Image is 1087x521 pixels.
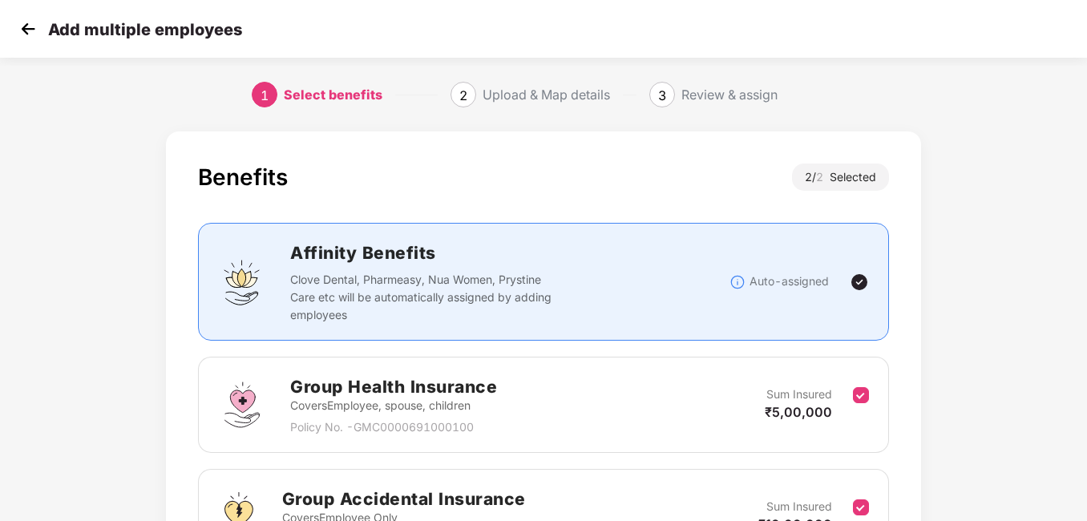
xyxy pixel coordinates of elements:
[48,20,242,39] p: Add multiple employees
[290,397,497,414] p: Covers Employee, spouse, children
[750,273,829,290] p: Auto-assigned
[218,381,266,429] img: svg+xml;base64,PHN2ZyBpZD0iR3JvdXBfSGVhbHRoX0luc3VyYW5jZSIgZGF0YS1uYW1lPSJHcm91cCBIZWFsdGggSW5zdX...
[766,498,832,515] p: Sum Insured
[218,258,266,306] img: svg+xml;base64,PHN2ZyBpZD0iQWZmaW5pdHlfQmVuZWZpdHMiIGRhdGEtbmFtZT0iQWZmaW5pdHkgQmVuZWZpdHMiIHhtbG...
[766,386,832,403] p: Sum Insured
[459,87,467,103] span: 2
[16,17,40,41] img: svg+xml;base64,PHN2ZyB4bWxucz0iaHR0cDovL3d3dy53My5vcmcvMjAwMC9zdmciIHdpZHRoPSIzMCIgaGVpZ2h0PSIzMC...
[290,240,729,266] h2: Affinity Benefits
[290,418,497,436] p: Policy No. - GMC0000691000100
[290,271,554,324] p: Clove Dental, Pharmeasy, Nua Women, Prystine Care etc will be automatically assigned by adding em...
[816,170,830,184] span: 2
[850,273,869,292] img: svg+xml;base64,PHN2ZyBpZD0iVGljay0yNHgyNCIgeG1sbnM9Imh0dHA6Ly93d3cudzMub3JnLzIwMDAvc3ZnIiB3aWR0aD...
[792,164,889,191] div: 2 / Selected
[729,274,746,290] img: svg+xml;base64,PHN2ZyBpZD0iSW5mb18tXzMyeDMyIiBkYXRhLW5hbWU9IkluZm8gLSAzMngzMiIgeG1sbnM9Imh0dHA6Ly...
[483,82,610,107] div: Upload & Map details
[261,87,269,103] span: 1
[282,486,526,512] h2: Group Accidental Insurance
[198,164,288,191] div: Benefits
[765,404,832,420] span: ₹5,00,000
[681,82,778,107] div: Review & assign
[284,82,382,107] div: Select benefits
[658,87,666,103] span: 3
[290,374,497,400] h2: Group Health Insurance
